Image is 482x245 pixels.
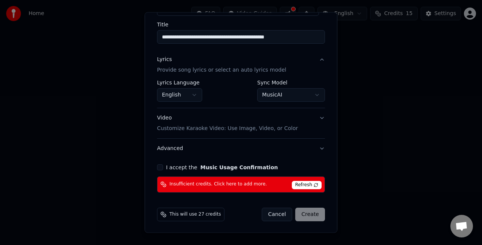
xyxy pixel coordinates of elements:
span: Refresh [292,181,322,189]
div: Video [157,114,298,132]
button: Cancel [262,208,292,221]
span: This will use 27 credits [169,211,221,217]
label: I accept the [166,165,278,170]
label: Title [157,22,325,28]
button: Advanced [157,139,325,158]
div: LyricsProvide song lyrics or select an auto lyrics model [157,80,325,108]
p: Customize Karaoke Video: Use Image, Video, or Color [157,125,298,132]
p: Provide song lyrics or select an auto lyrics model [157,66,286,74]
label: Sync Model [257,80,325,85]
span: Insufficient credits. Click here to add more. [169,182,267,188]
label: Lyrics Language [157,80,202,85]
button: VideoCustomize Karaoke Video: Use Image, Video, or Color [157,108,325,138]
button: LyricsProvide song lyrics or select an auto lyrics model [157,50,325,80]
button: I accept the [200,165,278,170]
div: Lyrics [157,56,172,64]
